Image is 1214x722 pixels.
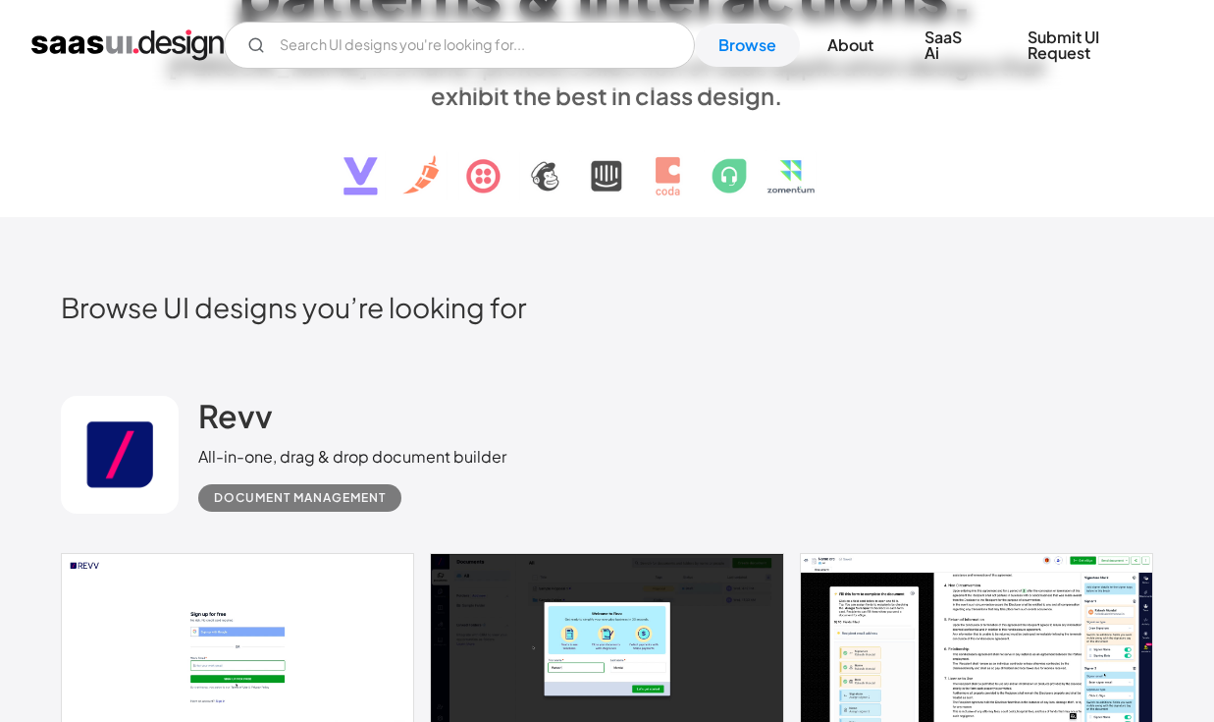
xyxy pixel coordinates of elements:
div: All-in-one, drag & drop document builder [198,445,506,469]
a: About [804,24,897,67]
a: Browse [695,24,800,67]
a: Submit UI Request [1004,16,1183,75]
h2: Browse UI designs you’re looking for [61,290,1153,324]
h2: Revv [198,396,273,435]
div: Document Management [214,486,386,510]
img: text, icon, saas logo [309,110,904,212]
form: Email Form [224,22,695,69]
a: home [31,29,224,61]
input: Search UI designs you're looking for... [224,22,695,69]
a: SaaS Ai [901,16,1000,75]
a: Revv [198,396,273,445]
